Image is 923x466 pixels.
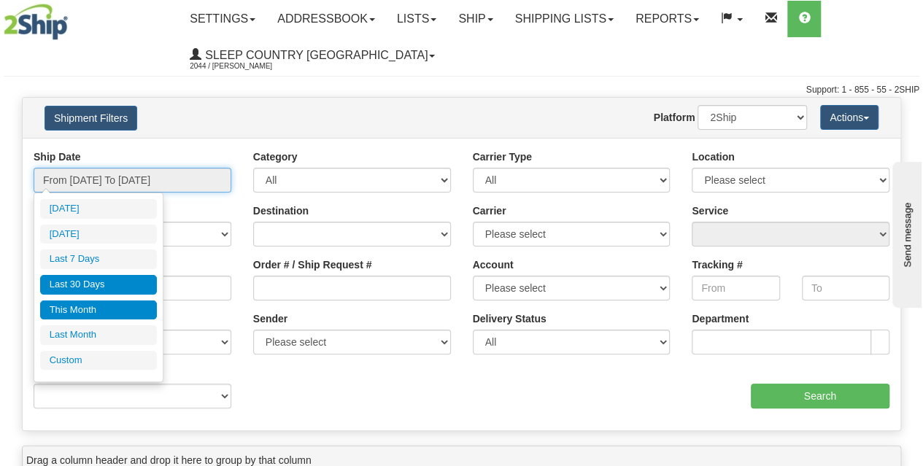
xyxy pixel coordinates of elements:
[751,384,890,408] input: Search
[266,1,386,37] a: Addressbook
[473,257,514,272] label: Account
[40,275,157,295] li: Last 30 Days
[473,149,532,164] label: Carrier Type
[820,105,878,130] button: Actions
[201,49,428,61] span: Sleep Country [GEOGRAPHIC_DATA]
[179,37,446,74] a: Sleep Country [GEOGRAPHIC_DATA] 2044 / [PERSON_NAME]
[40,325,157,345] li: Last Month
[179,1,266,37] a: Settings
[34,149,81,164] label: Ship Date
[40,199,157,219] li: [DATE]
[45,106,137,131] button: Shipment Filters
[692,149,734,164] label: Location
[40,300,157,320] li: This Month
[625,1,710,37] a: Reports
[40,249,157,269] li: Last 7 Days
[40,351,157,370] li: Custom
[692,203,728,218] label: Service
[692,311,749,326] label: Department
[4,4,68,40] img: logo2044.jpg
[4,84,919,96] div: Support: 1 - 855 - 55 - 2SHIP
[889,158,922,307] iframe: chat widget
[253,149,298,164] label: Category
[473,311,547,326] label: Delivery Status
[654,110,695,125] label: Platform
[504,1,625,37] a: Shipping lists
[692,276,779,300] input: From
[692,257,742,272] label: Tracking #
[253,311,287,326] label: Sender
[253,203,309,218] label: Destination
[190,59,299,74] span: 2044 / [PERSON_NAME]
[447,1,503,37] a: Ship
[802,276,889,300] input: To
[11,12,135,23] div: Send message
[253,257,372,272] label: Order # / Ship Request #
[386,1,447,37] a: Lists
[473,203,506,218] label: Carrier
[40,225,157,244] li: [DATE]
